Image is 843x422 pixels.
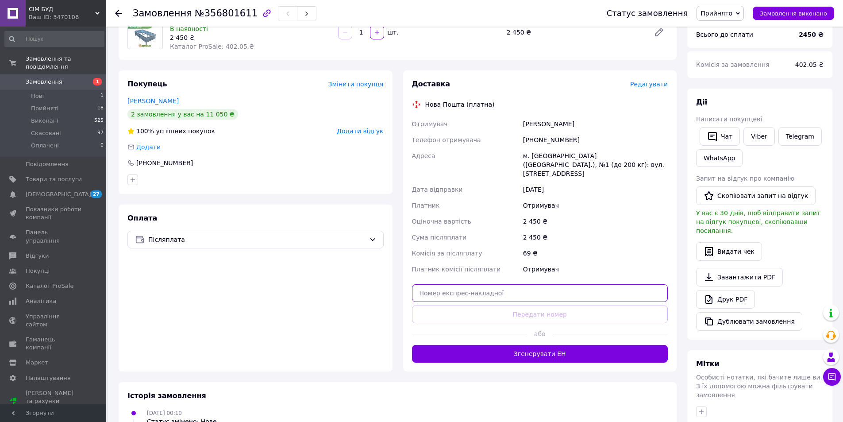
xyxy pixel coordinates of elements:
span: Дії [696,98,707,106]
span: 0 [100,142,104,150]
span: 18 [97,105,104,112]
span: [DATE] 00:10 [147,410,182,416]
span: СІМ БУД [29,5,95,13]
span: Повідомлення [26,160,69,168]
span: Гаманець компанії [26,336,82,352]
span: Історія замовлення [127,391,206,400]
div: Отримувач [521,197,670,213]
a: Telegram [778,127,822,146]
div: Отримувач [521,261,670,277]
div: [PERSON_NAME] [521,116,670,132]
span: Оплата [127,214,157,222]
span: Мітки [696,360,720,368]
span: Оплачені [31,142,59,150]
span: Налаштування [26,374,71,382]
span: Додати відгук [337,128,383,135]
span: Замовлення [26,78,62,86]
span: Особисті нотатки, які бачите лише ви. З їх допомогою можна фільтрувати замовлення [696,374,822,399]
span: Змінити покупця [328,81,384,88]
div: Ваш ID: 3470106 [29,13,106,21]
button: Дублювати замовлення [696,312,802,331]
input: Номер експрес-накладної [412,284,668,302]
button: Замовлення виконано [753,7,834,20]
span: [DEMOGRAPHIC_DATA] [26,190,91,198]
div: [PHONE_NUMBER] [135,159,194,167]
span: Дата відправки [412,186,463,193]
div: Повернутися назад [115,9,122,18]
span: Товари та послуги [26,175,82,183]
span: В наявності [170,25,208,32]
img: Грядка оцинкована 0.45мм 2мx1м SIMBUD [128,14,162,49]
span: Панель управління [26,228,82,244]
div: Нова Пошта (платна) [423,100,497,109]
button: Скопіювати запит на відгук [696,186,816,205]
span: Прийнято [701,10,732,17]
span: Всього до сплати [696,31,753,38]
span: У вас є 30 днів, щоб відправити запит на відгук покупцеві, скопіювавши посилання. [696,209,820,234]
span: Замовлення виконано [760,10,827,17]
button: Чат [700,127,740,146]
span: Платник комісії післяплати [412,266,501,273]
span: Прийняті [31,105,58,112]
span: Сума післяплати [412,234,467,241]
div: 2 450 ₴ [521,229,670,245]
a: Редагувати [650,23,668,41]
span: Платник [412,202,440,209]
span: Додати [136,143,161,151]
span: [PERSON_NAME] та рахунки [26,389,82,414]
span: або [527,329,553,338]
a: Друк PDF [696,290,755,309]
span: Оціночна вартість [412,218,471,225]
a: Viber [743,127,774,146]
div: успішних покупок [127,127,215,136]
span: Доставка [412,80,450,88]
input: Пошук [4,31,104,47]
span: Скасовані [31,129,61,137]
div: 2 450 ₴ [170,33,331,42]
span: Відгуки [26,252,49,260]
span: 525 [94,117,104,125]
span: Нові [31,92,44,100]
span: Виконані [31,117,58,125]
span: Адреса [412,152,435,159]
span: Написати покупцеві [696,116,762,123]
button: Згенерувати ЕН [412,345,668,363]
div: 69 ₴ [521,245,670,261]
span: Комісія за замовлення [696,61,770,68]
span: Показники роботи компанії [26,205,82,221]
span: 402.05 ₴ [795,61,824,68]
span: Покупці [26,267,50,275]
span: 1 [100,92,104,100]
div: 2 450 ₴ [521,213,670,229]
span: Каталог ProSale [26,282,73,290]
span: 1 [93,78,102,85]
div: 2 замовлення у вас на 11 050 ₴ [127,109,238,120]
span: 100% [136,128,154,135]
span: Управління сайтом [26,313,82,329]
a: [PERSON_NAME] [127,97,179,105]
span: 97 [97,129,104,137]
div: Статус замовлення [607,9,688,18]
span: Отримувач [412,120,448,128]
span: Покупець [127,80,167,88]
a: WhatsApp [696,149,743,167]
span: Замовлення та повідомлення [26,55,106,71]
a: Завантажити PDF [696,268,783,286]
div: шт. [385,28,399,37]
b: 2450 ₴ [799,31,824,38]
span: Редагувати [630,81,668,88]
span: Телефон отримувача [412,136,481,143]
div: 2 450 ₴ [503,26,647,39]
button: Видати чек [696,242,762,261]
span: 27 [91,190,102,198]
div: [DATE] [521,182,670,197]
button: Чат з покупцем [823,368,841,386]
span: Замовлення [133,8,192,19]
span: Каталог ProSale: 402.05 ₴ [170,43,254,50]
span: Запит на відгук про компанію [696,175,794,182]
span: Комісія за післяплату [412,250,482,257]
span: Післяплата [148,235,366,244]
span: Маркет [26,359,48,367]
div: [PHONE_NUMBER] [521,132,670,148]
div: м. [GEOGRAPHIC_DATA] ([GEOGRAPHIC_DATA].), №1 (до 200 кг): вул. [STREET_ADDRESS] [521,148,670,182]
